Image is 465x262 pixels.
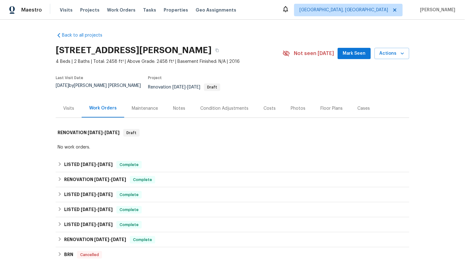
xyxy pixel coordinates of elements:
div: RENOVATION [DATE]-[DATE]Complete [56,172,409,187]
span: [GEOGRAPHIC_DATA], [GEOGRAPHIC_DATA] [299,7,388,13]
span: [DATE] [94,177,109,182]
span: - [172,85,200,89]
div: Visits [63,105,74,112]
div: LISTED [DATE]-[DATE]Complete [56,157,409,172]
span: [DATE] [94,237,109,242]
a: Back to all projects [56,32,116,38]
span: Last Visit Date [56,76,83,80]
span: Properties [164,7,188,13]
div: by [PERSON_NAME] [PERSON_NAME] [56,83,148,95]
span: [DATE] [81,192,96,197]
div: Cases [358,105,370,112]
span: Draft [205,85,220,89]
h6: RENOVATION [64,236,126,244]
h6: BRN [64,251,73,259]
span: [DATE] [81,162,96,167]
span: [DATE] [88,130,103,135]
span: [DATE] [172,85,186,89]
div: Notes [173,105,185,112]
span: Renovation [148,85,220,89]
span: [DATE] [81,207,96,212]
button: Mark Seen [338,48,371,59]
div: No work orders. [58,144,407,150]
div: Maintenance [132,105,158,112]
div: Floor Plans [320,105,343,112]
span: Complete [117,222,141,228]
div: LISTED [DATE]-[DATE]Complete [56,187,409,202]
div: Condition Adjustments [200,105,248,112]
div: Work Orders [89,105,117,111]
span: [DATE] [98,192,113,197]
h6: LISTED [64,191,113,199]
span: Work Orders [107,7,135,13]
span: Project [148,76,162,80]
div: RENOVATION [DATE]-[DATE]Complete [56,232,409,247]
div: LISTED [DATE]-[DATE]Complete [56,217,409,232]
span: [DATE] [98,207,113,212]
span: [PERSON_NAME] [418,7,456,13]
span: - [88,130,120,135]
h6: LISTED [64,206,113,214]
h2: [STREET_ADDRESS][PERSON_NAME] [56,47,212,53]
span: Geo Assignments [196,7,236,13]
div: Costs [263,105,276,112]
span: - [81,192,113,197]
span: [DATE] [56,83,69,88]
span: [DATE] [105,130,120,135]
span: Actions [380,50,404,58]
h6: RENOVATION [64,176,126,184]
span: - [94,177,126,182]
div: Photos [291,105,305,112]
span: 4 Beds | 2 Baths | Total: 2458 ft² | Above Grade: 2458 ft² | Basement Finished: N/A | 2016 [56,58,283,65]
span: Complete [130,177,155,183]
span: - [94,237,126,242]
span: Tasks [143,8,156,12]
span: Not seen [DATE] [294,50,334,57]
button: Copy Address [212,45,223,56]
button: Actions [375,48,409,59]
span: [DATE] [81,222,96,227]
span: Visits [60,7,73,13]
span: Complete [117,192,141,198]
span: Mark Seen [343,50,366,58]
span: Maestro [21,7,42,13]
span: - [81,162,113,167]
h6: RENOVATION [58,129,120,137]
span: Draft [124,130,139,136]
span: [DATE] [98,222,113,227]
span: Complete [117,207,141,213]
div: RENOVATION [DATE]-[DATE]Draft [56,123,409,143]
span: Cancelled [78,252,101,258]
span: [DATE] [187,85,200,89]
h6: LISTED [64,161,113,169]
span: Projects [80,7,100,13]
span: - [81,207,113,212]
span: [DATE] [111,177,126,182]
h6: LISTED [64,221,113,229]
span: Complete [130,237,155,243]
span: [DATE] [111,237,126,242]
span: [DATE] [98,162,113,167]
span: Complete [117,162,141,168]
span: - [81,222,113,227]
div: LISTED [DATE]-[DATE]Complete [56,202,409,217]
